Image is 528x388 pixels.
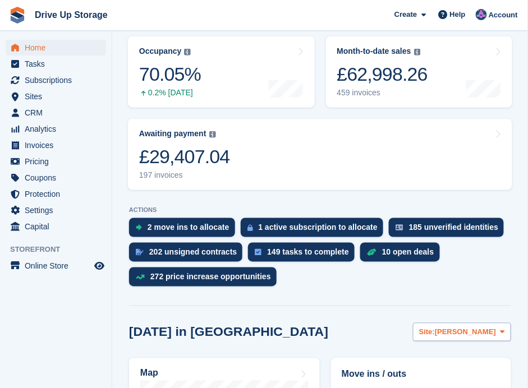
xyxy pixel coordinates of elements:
a: menu [6,40,106,56]
span: Protection [25,186,92,202]
span: Coupons [25,170,92,186]
a: Preview store [93,259,106,272]
a: menu [6,72,106,88]
a: menu [6,56,106,72]
div: 185 unverified identities [409,223,499,232]
a: Occupancy 70.05% 0.2% [DATE] [128,36,315,108]
a: menu [6,219,106,234]
a: Month-to-date sales £62,998.26 459 invoices [326,36,513,108]
span: [PERSON_NAME] [435,327,496,338]
a: menu [6,89,106,104]
span: Storefront [10,244,112,255]
img: Andy [476,9,487,20]
div: Month-to-date sales [337,47,411,56]
h2: Move ins / outs [342,368,501,381]
span: Help [450,9,466,20]
img: contract_signature_icon-13c848040528278c33f63329250d36e43548de30e8caae1d1a13099fd9432cc5.svg [136,249,144,256]
span: Create [394,9,417,20]
img: icon-info-grey-7440780725fd019a000dd9b08b2336e03edf1995a4989e88bcd33f0948082b44.svg [414,49,421,56]
img: deal-1b604bf984904fb50ccaf53a9ad4b4a5d6e5aea283cecdc64d6e3604feb123c2.svg [367,248,377,256]
h2: Map [140,368,158,378]
a: Drive Up Storage [30,6,112,24]
a: 1 active subscription to allocate [241,218,389,243]
span: Invoices [25,137,92,153]
span: Online Store [25,258,92,274]
div: 0.2% [DATE] [139,88,201,98]
div: 202 unsigned contracts [149,248,237,257]
a: menu [6,186,106,202]
p: ACTIONS [129,206,511,214]
span: Subscriptions [25,72,92,88]
a: 10 open deals [360,243,446,267]
a: 185 unverified identities [389,218,510,243]
div: Awaiting payment [139,129,206,138]
span: Pricing [25,154,92,169]
img: verify_identity-adf6edd0f0f0b5bbfe63781bf79b02c33cf7c696d77639b501bdc392416b5a36.svg [396,224,403,231]
img: icon-info-grey-7440780725fd019a000dd9b08b2336e03edf1995a4989e88bcd33f0948082b44.svg [184,49,191,56]
span: Analytics [25,121,92,137]
button: Site: [PERSON_NAME] [413,323,511,341]
div: 70.05% [139,63,201,86]
a: 202 unsigned contracts [129,243,248,267]
div: 2 move ins to allocate [148,223,229,232]
a: 272 price increase opportunities [129,267,282,292]
img: icon-info-grey-7440780725fd019a000dd9b08b2336e03edf1995a4989e88bcd33f0948082b44.svg [209,131,216,138]
h2: [DATE] in [GEOGRAPHIC_DATA] [129,325,328,340]
a: Awaiting payment £29,407.04 197 invoices [128,119,512,190]
div: £29,407.04 [139,145,230,168]
span: CRM [25,105,92,121]
a: menu [6,121,106,137]
div: 149 tasks to complete [267,248,349,257]
span: Settings [25,202,92,218]
a: 149 tasks to complete [248,243,360,267]
div: 10 open deals [382,248,434,257]
span: Tasks [25,56,92,72]
a: 2 move ins to allocate [129,218,241,243]
a: menu [6,170,106,186]
img: stora-icon-8386f47178a22dfd0bd8f6a31ec36ba5ce8667c1dd55bd0f319d3a0aa187defe.svg [9,7,26,24]
a: menu [6,154,106,169]
img: price_increase_opportunities-93ffe204e8149a01c8c9dc8f82e8f89637d9d84a8eef4429ea346261dce0b2c0.svg [136,275,145,280]
div: 272 price increase opportunities [150,272,271,281]
a: menu [6,105,106,121]
div: £62,998.26 [337,63,428,86]
img: move_ins_to_allocate_icon-fdf77a2bb77ea45bf5b3d319d69a93e2d87916cf1d5bf7949dd705db3b84f3ca.svg [136,224,142,231]
span: Site: [419,327,435,338]
div: 1 active subscription to allocate [259,223,378,232]
a: menu [6,137,106,153]
img: active_subscription_to_allocate_icon-d502201f5373d7db506a760aba3b589e785aa758c864c3986d89f69b8ff3... [247,224,253,232]
span: Capital [25,219,92,234]
span: Home [25,40,92,56]
div: 459 invoices [337,88,428,98]
span: Sites [25,89,92,104]
img: task-75834270c22a3079a89374b754ae025e5fb1db73e45f91037f5363f120a921f8.svg [255,249,261,256]
div: Occupancy [139,47,181,56]
a: menu [6,258,106,274]
span: Account [489,10,518,21]
a: menu [6,202,106,218]
div: 197 invoices [139,170,230,180]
